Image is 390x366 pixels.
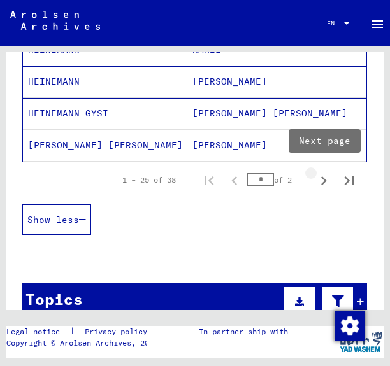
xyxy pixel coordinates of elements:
span: Show less [27,214,79,225]
button: Toggle sidenav [365,10,390,36]
mat-cell: HEINEMANN [23,66,187,97]
mat-cell: [PERSON_NAME] [187,66,366,97]
mat-cell: HEINEMANN GYSI [23,98,187,129]
p: In partner ship with [199,326,288,337]
button: Next page [311,167,336,193]
img: Arolsen_neg.svg [10,11,100,30]
button: Previous page [222,167,247,193]
mat-cell: [PERSON_NAME] [PERSON_NAME] [23,130,187,161]
div: Change consent [334,310,365,341]
mat-cell: [PERSON_NAME] [PERSON_NAME] [187,98,366,129]
mat-cell: [PERSON_NAME] [187,130,366,161]
span: EN [327,20,341,27]
a: Legal notice [6,326,70,337]
a: Privacy policy [75,326,162,337]
mat-icon: Side nav toggle icon [370,17,385,32]
button: Show less [22,204,91,235]
div: 1 – 25 of 38 [122,174,176,186]
img: yv_logo.png [337,326,385,358]
p: Copyright © Arolsen Archives, 2021 [6,337,162,349]
button: First page [196,167,222,193]
div: of 2 [247,174,311,186]
img: Change consent [335,311,365,341]
div: | [6,326,162,337]
button: Last page [336,167,362,193]
div: Topics [25,288,83,311]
